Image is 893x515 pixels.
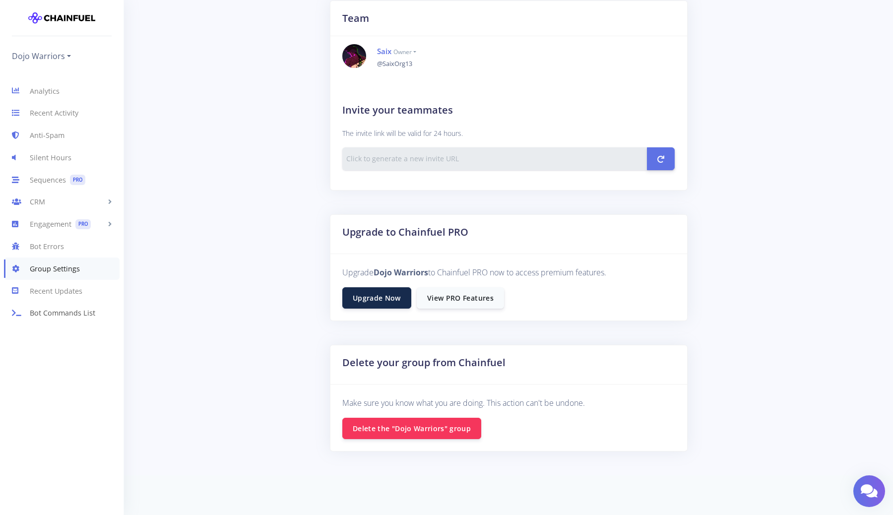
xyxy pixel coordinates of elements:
[417,287,504,309] a: View PRO Features
[342,225,675,240] h2: Upgrade to Chainfuel PRO
[12,48,71,64] a: Dojo Warriors
[342,128,675,139] p: The invite link will be valid for 24 hours.
[342,103,675,118] h2: Invite your teammates
[393,48,416,56] small: owner
[377,59,412,68] small: @SaixOrg13
[342,396,675,410] p: Make sure you know what you are doing. This action can't be undone.
[342,44,366,68] img: SaixOrg13 Photo
[75,219,91,230] span: PRO
[342,266,675,279] p: Upgrade to Chainfuel PRO now to access premium features.
[28,8,95,28] img: chainfuel-logo
[374,267,428,278] b: Dojo Warriors
[377,46,391,56] a: Saix
[4,257,120,280] a: Group Settings
[342,147,648,170] input: Click to generate a new invite URL
[70,175,85,185] span: PRO
[342,11,675,26] h2: Team
[342,287,411,309] a: Upgrade Now
[342,355,675,370] h2: Delete your group from Chainfuel
[342,418,481,439] button: Delete the "Dojo Warriors" group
